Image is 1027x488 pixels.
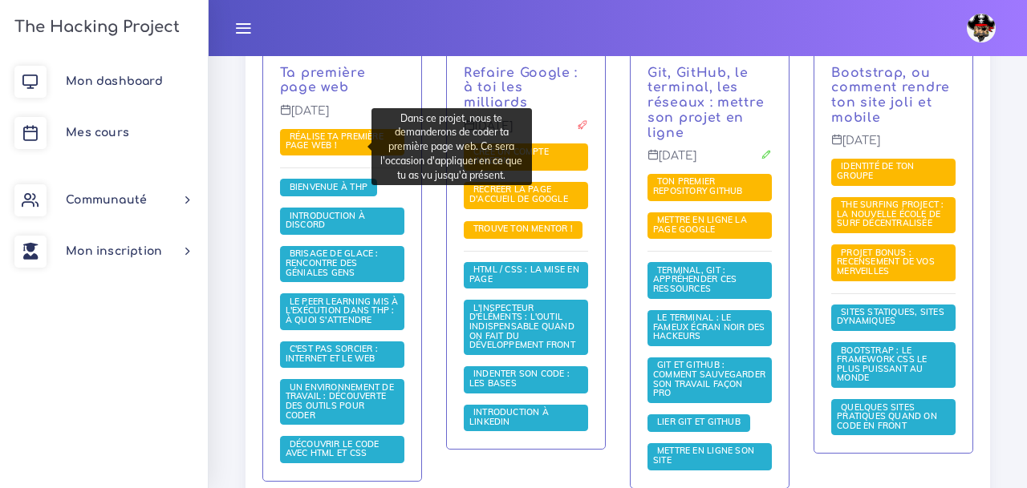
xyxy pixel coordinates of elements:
span: Terminal, Git : appréhender ces ressources [653,264,737,294]
a: Terminal, Git : appréhender ces ressources [653,265,737,295]
div: Dans ce projet, nous te demanderons de coder ta première page web. Ce sera l'occasion d'appliquer... [371,108,532,185]
span: Git et GitHub : comment sauvegarder son travail façon pro [653,359,765,398]
span: Mon dashboard [66,75,163,87]
span: Mon inscription [66,245,162,257]
a: Brisage de glace : rencontre des géniales gens [286,248,379,278]
span: Brisage de glace : rencontre des géniales gens [286,248,379,277]
a: Ton premier repository GitHub [653,176,747,197]
a: Mettre en ligne son site [653,446,754,466]
a: Réalise ta première page web ! [286,131,384,152]
a: Identité de ton groupe [837,161,914,182]
span: Lier Git et Github [653,416,745,427]
a: Git et GitHub : comment sauvegarder son travail façon pro [653,360,765,399]
a: Refaire Google : à toi les milliards [464,66,578,111]
a: HTML / CSS : la mise en page [469,264,579,285]
span: Découvrir le code avec HTML et CSS [286,438,380,459]
a: Découvrir le code avec HTML et CSS [286,439,380,460]
a: Ta première page web [280,66,366,95]
span: Communauté [66,194,147,206]
p: [DATE] [647,149,772,175]
a: Lier Git et Github [653,417,745,428]
a: C'est pas sorcier : internet et le web [286,344,380,365]
span: Introduction à Discord [286,210,365,231]
a: Mettre en ligne la page Google [653,215,747,236]
span: The Surfing Project : la nouvelle école de surf décentralisée [837,199,944,228]
span: HTML / CSS : la mise en page [469,264,579,284]
span: Trouve ton mentor ! [469,223,577,234]
a: PROJET BONUS : recensement de vos merveilles [837,247,935,276]
a: Introduction à LinkedIn [469,407,549,428]
a: Créé un compte LinkedIn [469,147,549,167]
a: Git, GitHub, le terminal, les réseaux : mettre son projet en ligne [647,66,764,140]
span: Créé un compte LinkedIn [469,146,549,167]
a: Le terminal : le fameux écran noir des hackeurs [653,313,765,342]
span: Introduction à LinkedIn [469,406,549,427]
a: Bootstrap, ou comment rendre ton site joli et mobile [831,66,950,125]
a: Trouve ton mentor ! [469,224,577,235]
span: Identité de ton groupe [837,160,914,181]
span: Mettre en ligne son site [653,445,754,466]
a: Recréer la page d'accueil de Google [469,184,572,205]
span: Mettre en ligne la page Google [653,214,747,235]
a: Indenter son code : les bases [469,369,570,389]
a: Quelques sites pratiques quand on code en front [837,401,937,431]
span: Réalise ta première page web ! [286,131,384,151]
a: Le Peer learning mis à l'exécution dans THP : à quoi s'attendre [286,296,399,326]
a: Un environnement de travail : découverte des outils pour coder [286,382,394,421]
a: The Surfing Project : la nouvelle école de surf décentralisée [837,200,944,229]
span: Mes cours [66,127,129,139]
span: Indenter son code : les bases [469,368,570,389]
a: Bienvenue à THP [286,181,371,192]
p: [DATE] [280,104,404,130]
a: Introduction à Discord [286,211,365,232]
img: avatar [967,14,996,42]
span: Sites statiques, sites dynamiques [837,306,944,327]
span: Un environnement de travail : découverte des outils pour coder [286,381,394,421]
span: Le Peer learning mis à l'exécution dans THP : à quoi s'attendre [286,296,399,325]
a: Bootstrap : le framework CSS le plus puissant au monde [837,345,927,384]
p: [DATE] [831,134,956,159]
span: Le terminal : le fameux écran noir des hackeurs [653,312,765,341]
a: L'inspecteur d'éléments : l'outil indispensable quand on fait du développement front [469,303,579,351]
a: Sites statiques, sites dynamiques [837,307,944,328]
h3: The Hacking Project [10,18,180,36]
span: L'inspecteur d'éléments : l'outil indispensable quand on fait du développement front [469,302,579,350]
span: Ton premier repository GitHub [653,175,747,196]
span: C'est pas sorcier : internet et le web [286,343,380,364]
